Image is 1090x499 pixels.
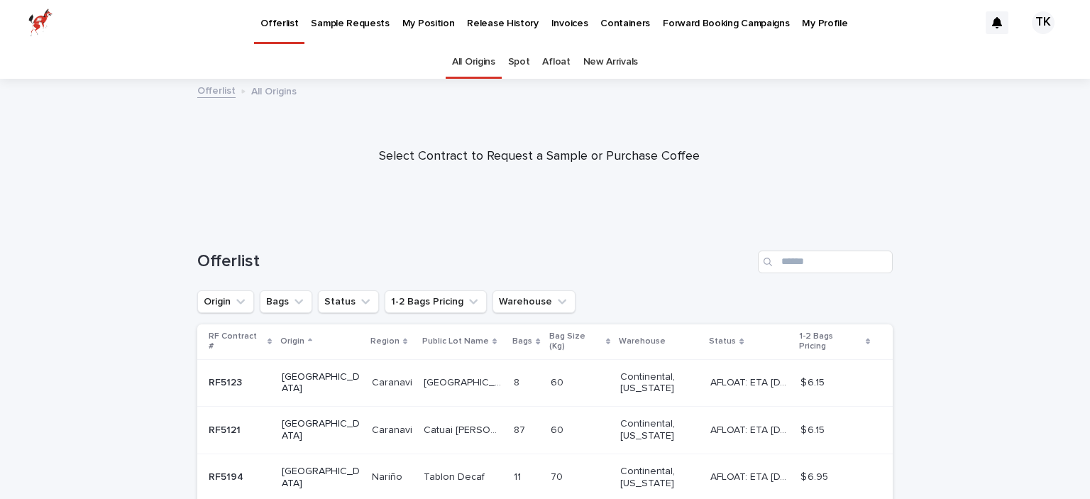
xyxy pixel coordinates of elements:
p: 60 [551,422,566,437]
p: Tablon Decaf [424,468,488,483]
p: Nariño [372,468,405,483]
p: RF5121 [209,422,243,437]
input: Search [758,251,893,273]
p: 8 [514,374,522,389]
p: Select Contract to Request a Sample or Purchase Coffee [255,149,823,165]
p: [GEOGRAPHIC_DATA] [282,418,360,442]
p: Bags [512,334,532,349]
p: $ 6.15 [800,422,827,437]
p: Catuai [PERSON_NAME] [424,422,505,437]
tr: RF5123RF5123 [GEOGRAPHIC_DATA]CaranaviCaranavi [GEOGRAPHIC_DATA][GEOGRAPHIC_DATA] 88 6060 Contine... [197,359,893,407]
div: TK [1032,11,1055,34]
p: AFLOAT: ETA 10-16-2025 [710,468,792,483]
p: Bag Size (Kg) [549,329,603,355]
button: 1-2 Bags Pricing [385,290,487,313]
p: [GEOGRAPHIC_DATA] [282,371,360,395]
p: Warehouse [619,334,666,349]
p: [GEOGRAPHIC_DATA] [424,374,505,389]
p: AFLOAT: ETA 10-23-2025 [710,422,792,437]
a: All Origins [452,45,495,79]
p: Status [709,334,736,349]
p: 70 [551,468,566,483]
a: Spot [508,45,530,79]
p: [GEOGRAPHIC_DATA] [282,466,360,490]
p: Region [370,334,400,349]
a: Afloat [542,45,570,79]
button: Warehouse [492,290,576,313]
p: RF5123 [209,374,245,389]
p: Origin [280,334,304,349]
p: 11 [514,468,524,483]
a: Offerlist [197,82,236,98]
button: Bags [260,290,312,313]
p: 60 [551,374,566,389]
h1: Offerlist [197,251,752,272]
p: RF5194 [209,468,246,483]
p: Public Lot Name [422,334,489,349]
p: AFLOAT: ETA 10-23-2025 [710,374,792,389]
button: Status [318,290,379,313]
p: Caranavi [372,374,415,389]
p: RF Contract # [209,329,264,355]
button: Origin [197,290,254,313]
p: $ 6.15 [800,374,827,389]
p: 1-2 Bags Pricing [799,329,862,355]
p: $ 6.95 [800,468,831,483]
tr: RF5121RF5121 [GEOGRAPHIC_DATA]CaranaviCaranavi Catuai [PERSON_NAME]Catuai [PERSON_NAME] 8787 6060... [197,407,893,454]
img: zttTXibQQrCfv9chImQE [28,9,53,37]
p: Caranavi [372,422,415,437]
p: All Origins [251,82,297,98]
p: 87 [514,422,528,437]
a: New Arrivals [583,45,638,79]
